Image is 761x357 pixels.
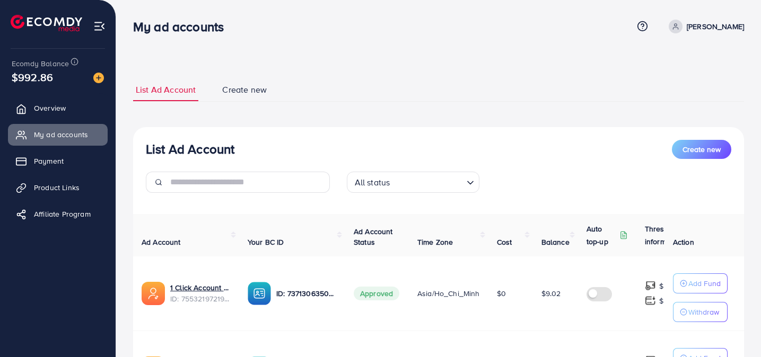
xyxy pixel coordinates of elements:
[354,287,399,300] span: Approved
[659,280,672,292] p: $ ---
[645,222,697,248] p: Threshold information
[34,209,91,219] span: Affiliate Program
[34,103,66,113] span: Overview
[688,277,721,290] p: Add Fund
[541,237,570,247] span: Balance
[11,15,82,31] img: logo
[354,226,393,247] span: Ad Account Status
[248,237,284,247] span: Your BC ID
[664,20,744,33] a: [PERSON_NAME]
[248,282,271,305] img: ic-ba-acc.ded83a64.svg
[8,97,108,119] a: Overview
[133,19,232,34] h3: My ad accounts
[587,222,617,248] p: Auto top-up
[34,156,64,166] span: Payment
[136,84,196,96] span: List Ad Account
[93,20,106,32] img: menu
[497,288,506,299] span: $0
[687,20,744,33] p: [PERSON_NAME]
[673,237,694,247] span: Action
[645,295,656,306] img: top-up amount
[688,306,719,318] p: Withdraw
[142,237,181,247] span: Ad Account
[8,203,108,225] a: Affiliate Program
[170,293,231,304] span: ID: 7553219721982656513
[673,302,728,322] button: Withdraw
[8,150,108,172] a: Payment
[222,84,267,96] span: Create new
[417,237,453,247] span: Time Zone
[8,124,108,145] a: My ad accounts
[683,144,721,155] span: Create new
[93,73,104,83] img: image
[716,309,753,349] iframe: Chat
[34,129,88,140] span: My ad accounts
[347,172,479,193] div: Search for option
[170,282,231,304] div: <span class='underline'>1 Click Account 137</span></br>7553219721982656513
[645,280,656,291] img: top-up amount
[8,177,108,198] a: Product Links
[142,282,165,305] img: ic-ads-acc.e4c84228.svg
[170,282,231,293] a: 1 Click Account 137
[497,237,512,247] span: Cost
[541,288,561,299] span: $9.02
[659,294,672,307] p: $ ---
[34,182,80,193] span: Product Links
[12,69,53,85] span: $992.86
[276,287,337,300] p: ID: 7371306350615248913
[146,141,234,157] h3: List Ad Account
[672,140,731,159] button: Create new
[353,175,392,190] span: All status
[12,58,69,69] span: Ecomdy Balance
[393,173,462,190] input: Search for option
[417,288,480,299] span: Asia/Ho_Chi_Minh
[673,273,728,293] button: Add Fund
